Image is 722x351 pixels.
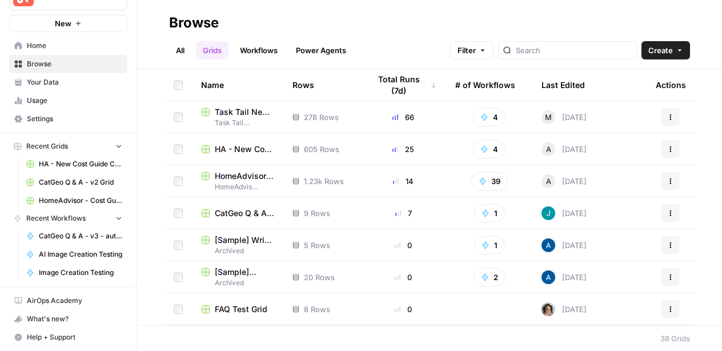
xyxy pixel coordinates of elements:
a: CatGeo Q & A - v2 Grid [21,173,127,192]
span: 9 Rows [304,208,330,219]
a: [Sample] Semrush - Get top organic pages for a domainArchived [201,266,274,288]
div: Last Edited [541,69,585,101]
a: Usage [9,91,127,110]
a: All [169,41,191,59]
button: 1 [474,236,505,254]
div: Name [201,69,274,101]
div: 14 [370,175,437,187]
span: Home [27,41,122,51]
div: [DATE] [541,302,587,316]
a: AI Image Creation Testing [21,245,127,264]
div: 25 [370,143,437,155]
img: jjwggzhotpi0ex40wwa3kcfvp0m0 [541,302,555,316]
span: A [546,143,551,155]
a: Grids [196,41,228,59]
a: Image Creation Testing [21,264,127,282]
div: Total Runs (7d) [370,69,437,101]
span: New [55,18,71,29]
div: 38 Grids [660,333,690,344]
img: he81ibor8lsei4p3qvg4ugbvimgp [541,238,555,252]
span: HomeAdvisor - Cost Guide Updates [215,170,274,182]
button: Create [641,41,690,59]
span: A [546,175,551,187]
a: HomeAdvisor - Cost Guide Updates [21,192,127,210]
span: HA - New Cost Guide Creation Grid [39,159,122,169]
div: [DATE] [541,206,587,220]
a: Home [9,37,127,55]
div: Rows [292,69,314,101]
div: Browse [169,14,219,32]
div: 0 [370,304,437,315]
span: Archived [201,246,274,256]
span: Help + Support [27,332,122,342]
button: Recent Grids [9,138,127,155]
div: # of Workflows [455,69,515,101]
span: Task Tail New CG for [PERSON_NAME] Grid [215,106,274,118]
a: AirOps Academy [9,292,127,310]
div: [DATE] [541,142,587,156]
div: 0 [370,272,437,283]
span: AI Image Creation Testing [39,249,122,260]
span: Your Data [27,77,122,87]
span: Recent Workflows [26,213,86,224]
a: Your Data [9,73,127,91]
a: Browse [9,55,127,73]
a: CatGeo Q & A - v2 Grid [201,208,274,219]
a: [Sample] Write Content BriefsArchived [201,234,274,256]
button: New [9,15,127,32]
span: [Sample] Semrush - Get top organic pages for a domain [215,266,274,278]
div: [DATE] [541,238,587,252]
div: [DATE] [541,270,587,284]
img: he81ibor8lsei4p3qvg4ugbvimgp [541,270,555,284]
span: 8 Rows [304,304,330,315]
span: Filter [458,45,476,56]
button: Recent Workflows [9,210,127,227]
span: AirOps Academy [27,296,122,306]
button: Filter [450,41,494,59]
button: 2 [474,268,506,286]
span: 1.23k Rows [304,175,344,187]
div: [DATE] [541,174,587,188]
button: Help + Support [9,328,127,346]
span: Create [648,45,673,56]
span: 20 Rows [304,272,335,283]
span: FAQ Test Grid [215,304,267,315]
a: HA - New Cost Guide Creation Grid [21,155,127,173]
div: Actions [656,69,686,101]
span: Archived [201,278,274,288]
span: Browse [27,59,122,69]
div: 0 [370,240,437,251]
span: HomeAdvisor - Cost Guide Updates [39,196,122,206]
span: M [545,111,552,123]
a: Settings [9,110,127,128]
button: 4 [473,108,506,126]
span: CatGeo Q & A - v3 - automated [39,231,122,241]
span: CatGeo Q & A - v2 Grid [39,177,122,188]
span: HomeAdvisor Cost Guides v2 [201,182,274,192]
button: What's new? [9,310,127,328]
span: CatGeo Q & A - v2 Grid [215,208,274,219]
a: HomeAdvisor - Cost Guide UpdatesHomeAdvisor Cost Guides v2 [201,170,274,192]
div: 7 [370,208,437,219]
input: Search [516,45,632,56]
button: 1 [474,204,505,222]
span: Recent Grids [26,141,68,151]
span: 278 Rows [304,111,339,123]
a: Power Agents [289,41,353,59]
span: Task Tail Projects [201,118,274,128]
a: FAQ Test Grid [201,304,274,315]
span: Settings [27,114,122,124]
div: [DATE] [541,110,587,124]
div: 66 [370,111,437,123]
div: What's new? [10,310,127,328]
button: 4 [473,140,506,158]
button: 39 [471,172,508,190]
span: [Sample] Write Content Briefs [215,234,274,246]
a: CatGeo Q & A - v3 - automated [21,227,127,245]
span: 5 Rows [304,240,330,251]
a: Task Tail New CG for [PERSON_NAME] GridTask Tail Projects [201,106,274,128]
span: Image Creation Testing [39,268,122,278]
span: Usage [27,95,122,106]
span: 605 Rows [304,143,339,155]
a: Workflows [233,41,284,59]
